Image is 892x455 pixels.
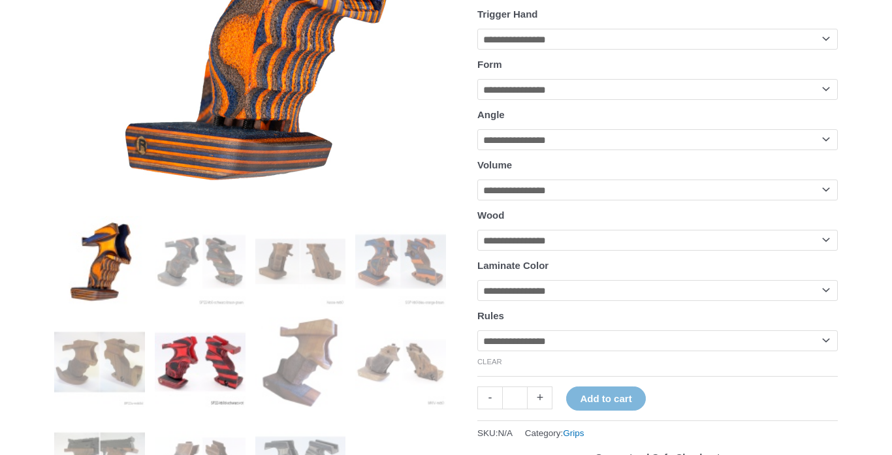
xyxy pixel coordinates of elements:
img: Rink Grip for Sport Pistol - Image 2 [155,216,246,307]
label: Form [477,59,502,70]
span: SKU: [477,425,513,441]
label: Wood [477,210,504,221]
label: Laminate Color [477,260,549,271]
label: Angle [477,109,505,120]
img: Rink Grip for Sport Pistol - Image 6 [155,317,246,407]
button: Add to cart [566,386,645,411]
label: Rules [477,310,504,321]
img: Rink Grip for Sport Pistol - Image 7 [255,317,346,407]
label: Trigger Hand [477,8,538,20]
a: + [528,386,552,409]
a: Clear options [477,358,502,366]
input: Product quantity [502,386,528,409]
img: Rink Grip for Sport Pistol [54,216,145,307]
img: Rink Sport Pistol Grip [355,317,446,407]
img: Rink Grip for Sport Pistol - Image 4 [355,216,446,307]
span: Category: [525,425,584,441]
label: Volume [477,159,512,170]
span: N/A [498,428,513,438]
img: Rink Grip for Sport Pistol - Image 3 [255,216,346,307]
a: Grips [563,428,584,438]
img: Rink Grip for Sport Pistol - Image 5 [54,317,145,407]
a: - [477,386,502,409]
